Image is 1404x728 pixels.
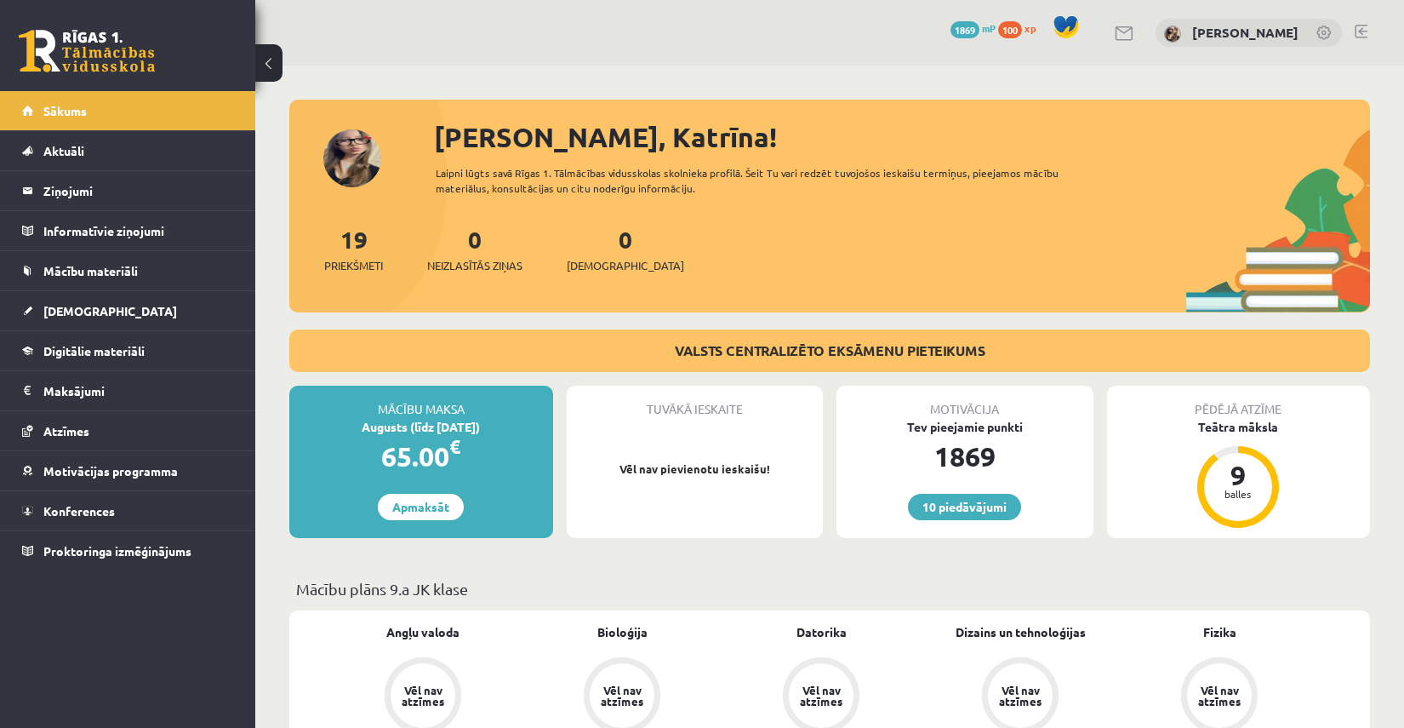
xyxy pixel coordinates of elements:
a: Datorika [796,623,847,641]
a: Konferences [22,491,234,530]
div: 9 [1213,461,1264,489]
span: mP [982,21,996,35]
a: Aktuāli [22,131,234,170]
div: Laipni lūgts savā Rīgas 1. Tālmācības vidusskolas skolnieka profilā. Šeit Tu vari redzēt tuvojošo... [436,165,1084,196]
div: Tev pieejamie punkti [836,418,1093,436]
div: Mācību maksa [289,386,553,418]
div: Vēl nav atzīmes [996,685,1044,707]
a: Mācību materiāli [22,251,234,290]
span: Digitālie materiāli [43,343,145,358]
img: Katrīna Arāja [1164,26,1181,43]
div: 65.00 [289,436,553,477]
a: 10 piedāvājumi [908,494,1021,520]
span: Atzīmes [43,423,89,439]
div: balles [1213,489,1264,499]
a: Maksājumi [22,371,234,410]
span: Priekšmeti [324,257,383,274]
p: Vēl nav pievienotu ieskaišu! [575,461,815,478]
a: [DEMOGRAPHIC_DATA] [22,291,234,330]
a: Bioloģija [597,623,648,641]
a: Teātra māksla 9 balles [1107,418,1371,530]
span: [DEMOGRAPHIC_DATA] [567,257,684,274]
span: Konferences [43,503,115,519]
a: Rīgas 1. Tālmācības vidusskola [19,30,155,72]
span: 1869 [950,21,979,38]
span: xp [1024,21,1036,35]
div: Tuvākā ieskaite [567,386,824,418]
a: 0[DEMOGRAPHIC_DATA] [567,224,684,274]
div: Teātra māksla [1107,418,1371,436]
legend: Ziņojumi [43,171,234,210]
a: 100 xp [998,21,1044,35]
a: Motivācijas programma [22,451,234,490]
a: Digitālie materiāli [22,331,234,370]
span: Motivācijas programma [43,463,178,479]
a: 0Neizlasītās ziņas [427,224,522,274]
div: Vēl nav atzīmes [1196,685,1243,707]
a: Apmaksāt [378,494,464,520]
div: [PERSON_NAME], Katrīna! [434,117,1370,158]
span: 100 [998,21,1022,38]
span: Proktoringa izmēģinājums [43,543,191,559]
div: Vēl nav atzīmes [598,685,646,707]
span: Aktuāli [43,143,84,158]
a: 19Priekšmeti [324,224,383,274]
a: 1869 mP [950,21,996,35]
a: Sākums [22,91,234,130]
span: € [449,434,460,459]
a: Proktoringa izmēģinājums [22,531,234,570]
div: Vēl nav atzīmes [399,685,447,707]
a: Dizains un tehnoloģijas [956,623,1086,641]
span: Neizlasītās ziņas [427,257,522,274]
a: Informatīvie ziņojumi [22,211,234,250]
span: Sākums [43,103,87,118]
legend: Informatīvie ziņojumi [43,211,234,250]
div: Pēdējā atzīme [1107,386,1371,418]
a: Atzīmes [22,411,234,450]
div: Motivācija [836,386,1093,418]
p: Mācību plāns 9.a JK klase [296,577,1363,600]
div: Augusts (līdz [DATE]) [289,418,553,436]
a: Ziņojumi [22,171,234,210]
a: VALSTS CENTRALIZĒTO EKSĀMENU PIETEIKUMS [675,341,985,359]
div: Vēl nav atzīmes [797,685,845,707]
span: Mācību materiāli [43,263,138,278]
a: Angļu valoda [386,623,459,641]
span: [DEMOGRAPHIC_DATA] [43,303,177,318]
a: [PERSON_NAME] [1192,24,1298,41]
legend: Maksājumi [43,371,234,410]
div: 1869 [836,436,1093,477]
a: Fizika [1203,623,1236,641]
